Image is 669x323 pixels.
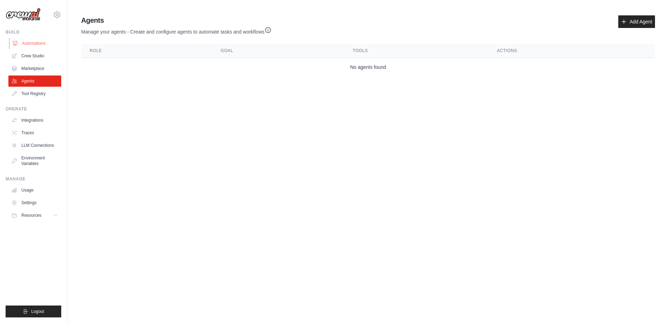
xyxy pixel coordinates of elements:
[8,50,61,62] a: Crew Studio
[81,58,655,77] td: No agents found
[31,309,44,314] span: Logout
[8,76,61,87] a: Agents
[8,88,61,99] a: Tool Registry
[8,140,61,151] a: LLM Connections
[6,8,41,21] img: Logo
[6,176,61,182] div: Manage
[81,25,272,35] p: Manage your agents - Create and configure agents to automate tasks and workflows
[8,115,61,126] a: Integrations
[8,197,61,208] a: Settings
[6,106,61,112] div: Operate
[8,185,61,196] a: Usage
[488,44,655,58] th: Actions
[21,213,41,218] span: Resources
[8,152,61,169] a: Environment Variables
[81,15,272,25] h2: Agents
[6,306,61,317] button: Logout
[212,44,344,58] th: Goal
[8,127,61,138] a: Traces
[344,44,488,58] th: Tools
[6,29,61,35] div: Build
[8,63,61,74] a: Marketplace
[8,210,61,221] button: Resources
[618,15,655,28] a: Add Agent
[81,44,212,58] th: Role
[9,38,62,49] a: Automations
